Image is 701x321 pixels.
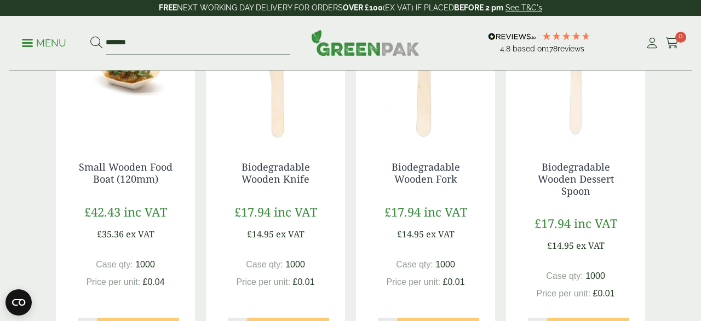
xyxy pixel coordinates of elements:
span: inc VAT [574,215,617,231]
a: Menu [22,37,66,48]
i: Cart [665,38,679,49]
a: See T&C's [505,3,542,12]
strong: BEFORE 2 pm [454,3,503,12]
span: £42.43 [84,203,120,220]
span: ex VAT [126,228,154,240]
button: Open CMP widget [5,289,32,316]
a: 0 [665,35,679,51]
img: Biodegradable Wooden Fork-0 [356,3,495,139]
span: £14.95 [247,228,274,240]
span: reviews [558,44,584,53]
img: Small Wooden Boat 120mm with food contents V2 2920004AB [56,3,195,139]
span: £0.01 [443,277,465,287]
span: 1000 [435,260,455,269]
a: Small Wooden Food Boat (120mm) [79,160,173,185]
span: Case qty: [96,260,133,269]
span: Case qty: [396,260,433,269]
span: ex VAT [426,228,455,240]
span: Case qty: [546,271,583,281]
span: 0 [675,32,686,43]
span: inc VAT [274,203,317,220]
span: Price per unit: [536,289,590,298]
span: Price per unit: [236,277,290,287]
img: Biodegradable Wooden Knife-0 [206,3,345,139]
strong: OVER £100 [343,3,383,12]
span: Based on [513,44,546,53]
span: Price per unit: [386,277,440,287]
a: Biodegradable Wooden Dessert Spoon [538,160,614,197]
span: 1000 [135,260,155,269]
span: £0.01 [593,289,615,298]
span: £0.04 [143,277,165,287]
img: REVIEWS.io [488,33,536,40]
span: Price per unit: [86,277,140,287]
span: ex VAT [576,240,605,252]
img: Biodegradable Wooden Dessert Spoon-0 [506,3,645,139]
span: 1000 [585,271,605,281]
span: inc VAT [424,203,467,220]
span: £17.94 [535,215,571,231]
span: £14.95 [397,228,424,240]
span: £17.94 [384,203,421,220]
span: £35.36 [97,228,124,240]
a: Biodegradable Wooden Knife [242,160,310,185]
i: My Account [645,38,659,49]
span: £14.95 [547,240,574,252]
div: 4.78 Stars [542,31,591,41]
img: GreenPak Supplies [311,30,420,56]
span: £17.94 [234,203,271,220]
p: Menu [22,37,66,50]
span: Case qty: [246,260,283,269]
a: Biodegradable Wooden Fork [392,160,460,185]
span: inc VAT [124,203,167,220]
strong: FREE [159,3,177,12]
span: 1000 [285,260,305,269]
span: 4.8 [500,44,513,53]
span: 178 [546,44,558,53]
span: ex VAT [276,228,304,240]
span: £0.01 [293,277,315,287]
